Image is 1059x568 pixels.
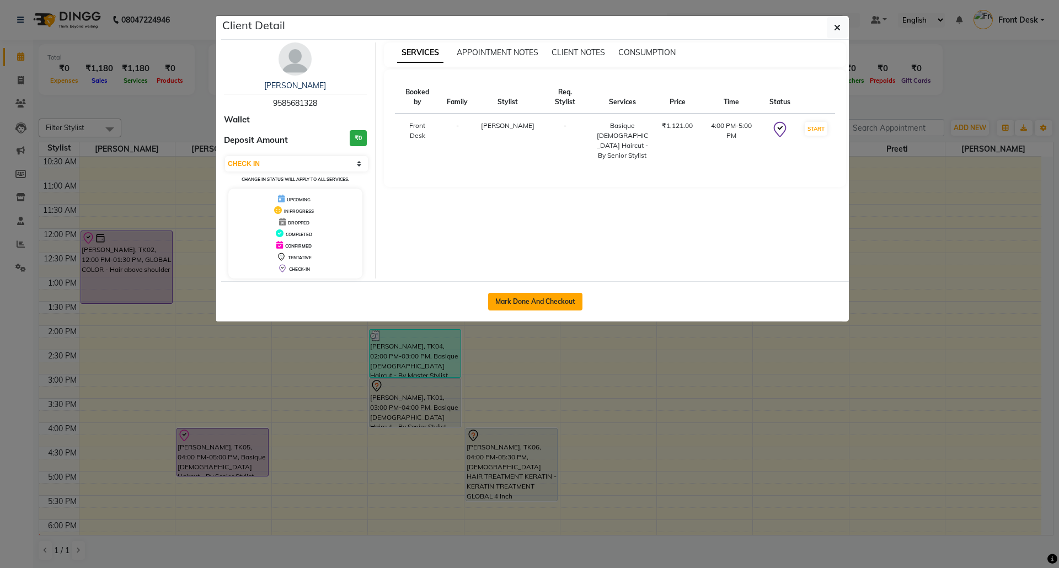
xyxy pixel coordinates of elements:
[395,114,441,168] td: Front Desk
[699,114,763,168] td: 4:00 PM-5:00 PM
[589,81,655,114] th: Services
[350,130,367,146] h3: ₹0
[655,81,699,114] th: Price
[224,114,250,126] span: Wallet
[273,98,317,108] span: 9585681328
[699,81,763,114] th: Time
[287,197,311,202] span: UPCOMING
[541,81,589,114] th: Req. Stylist
[284,208,314,214] span: IN PROGRESS
[440,81,474,114] th: Family
[481,121,534,130] span: [PERSON_NAME]
[662,121,693,131] div: ₹1,121.00
[288,220,309,226] span: DROPPED
[541,114,589,168] td: -
[474,81,541,114] th: Stylist
[286,232,312,237] span: COMPLETED
[285,243,312,249] span: CONFIRMED
[440,114,474,168] td: -
[805,122,827,136] button: START
[242,176,349,182] small: Change in status will apply to all services.
[289,266,310,272] span: CHECK-IN
[397,43,443,63] span: SERVICES
[222,17,285,34] h5: Client Detail
[552,47,605,57] span: CLIENT NOTES
[395,81,441,114] th: Booked by
[224,134,288,147] span: Deposit Amount
[288,255,312,260] span: TENTATIVE
[596,121,649,160] div: Basique [DEMOGRAPHIC_DATA] Haircut - By Senior Stylist
[488,293,582,310] button: Mark Done And Checkout
[618,47,676,57] span: CONSUMPTION
[264,81,326,90] a: [PERSON_NAME]
[279,42,312,76] img: avatar
[763,81,797,114] th: Status
[457,47,538,57] span: APPOINTMENT NOTES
